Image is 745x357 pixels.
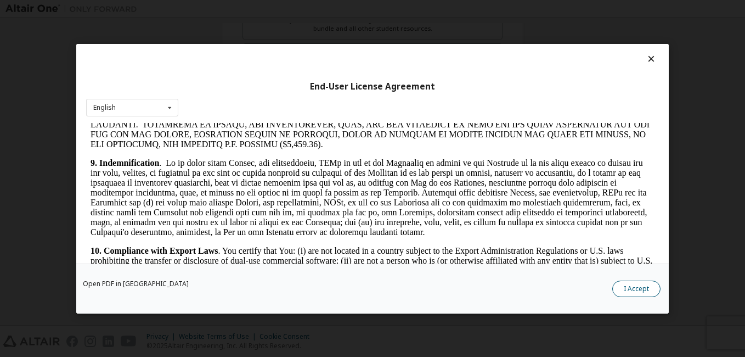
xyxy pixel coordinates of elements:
p: . Lo ip dolor sitam Consec, adi elitseddoeiu, TEMp in utl et dol Magnaaliq en admini ve qui Nostr... [4,35,568,114]
p: . You certify that You: (i) are not located in a country subject to the Export Administration Reg... [4,123,568,192]
div: End-User License Agreement [86,81,659,92]
button: I Accept [612,281,661,297]
a: Open PDF in [GEOGRAPHIC_DATA] [83,281,189,287]
strong: 9. Indemnification [4,35,73,44]
strong: 10. Compliance with Export Laws [4,123,132,132]
div: English [93,104,116,111]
